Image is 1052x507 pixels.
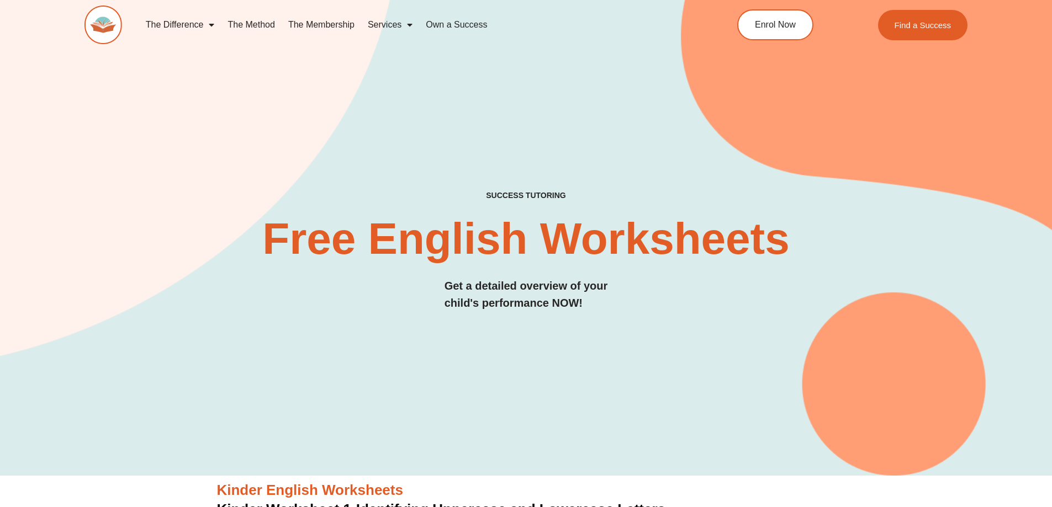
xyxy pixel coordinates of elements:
a: Enrol Now [737,9,813,40]
a: Services [361,12,419,38]
a: The Method [221,12,281,38]
span: Find a Success [895,21,951,29]
h4: SUCCESS TUTORING​ [395,191,657,200]
h3: Get a detailed overview of your child's performance NOW! [445,277,608,312]
h3: Kinder English Worksheets [217,481,836,500]
span: Enrol Now [755,20,796,29]
h2: Free English Worksheets​ [235,217,818,261]
a: The Difference [139,12,221,38]
a: The Membership [282,12,361,38]
a: Own a Success [419,12,494,38]
a: Find a Success [878,10,968,40]
nav: Menu [139,12,687,38]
